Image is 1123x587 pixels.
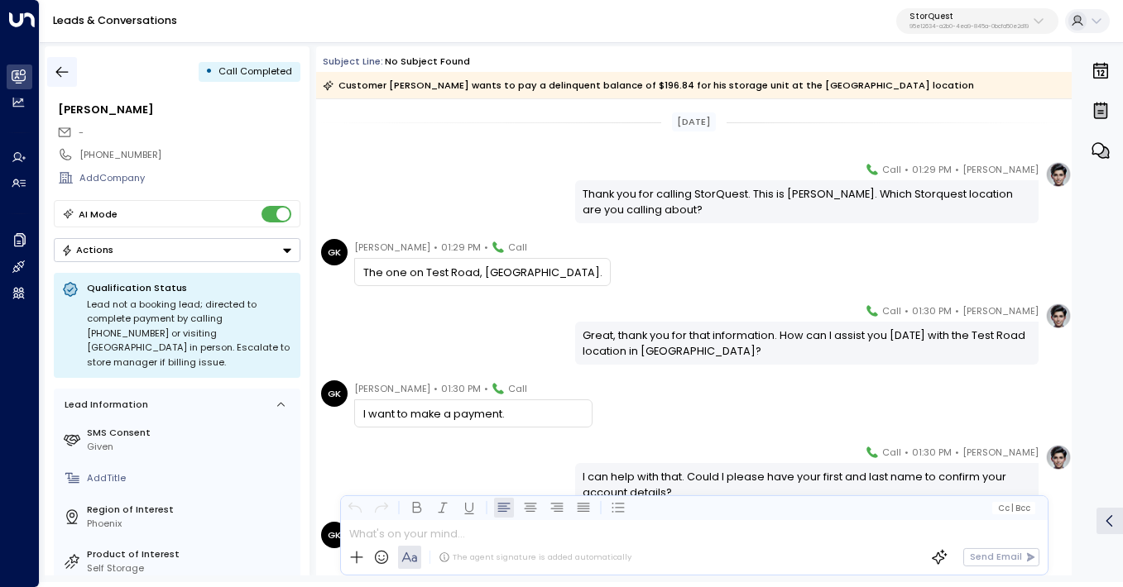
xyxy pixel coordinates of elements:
[508,380,527,397] span: Call
[882,444,901,461] span: Call
[962,303,1039,319] span: [PERSON_NAME]
[882,161,901,178] span: Call
[439,551,631,563] div: The agent signature is added automatically
[672,112,717,131] div: [DATE]
[1045,161,1072,188] img: profile-logo.png
[54,238,300,262] div: Button group with a nested menu
[909,23,1029,30] p: 95e12634-a2b0-4ea9-845a-0bcfa50e2d19
[58,102,300,117] div: [PERSON_NAME]
[583,469,1030,500] div: I can help with that. Could I please have your first and last name to confirm your account details?
[484,380,488,397] span: •
[79,126,84,139] span: -
[583,186,1030,217] div: Thank you for calling StorQuest. This is [PERSON_NAME]. Which Storquest location are you calling ...
[912,161,952,178] span: 01:29 PM
[955,444,959,461] span: •
[909,12,1029,21] p: StorQuest
[441,239,481,255] span: 01:29 PM
[87,281,292,294] p: Qualification Status
[962,161,1039,178] span: [PERSON_NAME]
[997,503,1029,513] span: Cc Bcc
[896,8,1058,35] button: StorQuest95e12634-a2b0-4ea9-845a-0bcfa50e2d19
[87,517,295,531] div: Phoenix
[87,426,295,440] label: SMS Consent
[87,471,295,485] div: AddTitle
[321,522,348,548] div: GK
[79,148,300,162] div: [PHONE_NUMBER]
[905,161,909,178] span: •
[218,64,292,78] span: Call Completed
[87,298,292,370] div: Lead not a booking lead; directed to complete payment by calling [PHONE_NUMBER] or visiting [GEOG...
[321,239,348,265] div: GK
[1045,444,1072,470] img: profile-logo.png
[54,238,300,262] button: Actions
[87,440,295,454] div: Given
[61,244,113,255] div: Actions
[60,398,148,412] div: Lead Information
[53,13,177,27] a: Leads & Conversations
[962,444,1039,461] span: [PERSON_NAME]
[434,380,438,397] span: •
[385,55,470,69] div: No subject found
[882,303,901,319] span: Call
[1010,503,1013,513] span: |
[354,239,430,255] span: [PERSON_NAME]
[87,547,295,561] label: Product of Interest
[955,303,959,319] span: •
[992,502,1035,514] button: Cc|Bcc
[1045,303,1072,329] img: profile-logo.png
[79,171,300,185] div: AddCompany
[484,239,488,255] span: •
[79,206,118,222] div: AI Mode
[441,380,481,397] span: 01:30 PM
[583,327,1030,359] div: Great, thank you for that information. How can I assist you [DATE] with the Test Road location in...
[323,77,974,93] div: Customer [PERSON_NAME] wants to pay a delinquent balance of $196.84 for his storage unit at the [...
[912,444,952,461] span: 01:30 PM
[905,303,909,319] span: •
[434,239,438,255] span: •
[955,161,959,178] span: •
[323,55,383,68] span: Subject Line:
[905,444,909,461] span: •
[87,503,295,517] label: Region of Interest
[87,561,295,575] div: Self Storage
[363,406,584,422] div: I want to make a payment.
[354,380,430,397] span: [PERSON_NAME]
[205,60,213,84] div: •
[371,498,391,518] button: Redo
[363,265,602,280] div: The one on Test Road, [GEOGRAPHIC_DATA].
[321,380,348,407] div: GK
[912,303,952,319] span: 01:30 PM
[508,239,527,255] span: Call
[344,498,364,518] button: Undo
